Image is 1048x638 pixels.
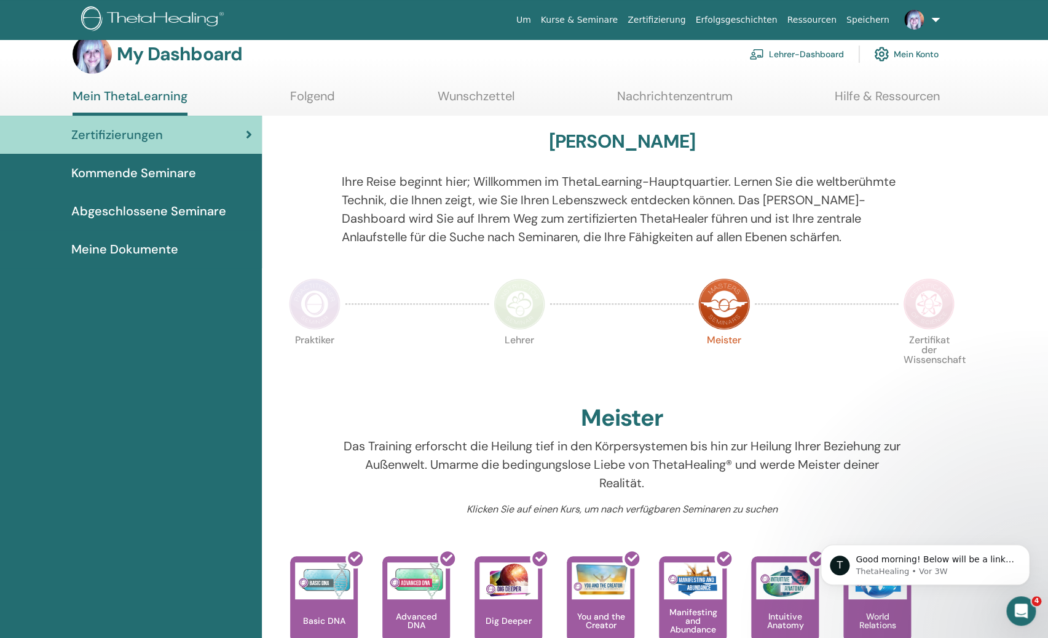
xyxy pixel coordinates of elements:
img: You and the Creator [572,562,630,596]
span: Abgeschlossene Seminare [71,202,226,220]
p: Das Training erforscht die Heilung tief in den Körpersystemen bis hin zur Heilung Ihrer Beziehung... [342,437,902,492]
a: Lehrer-Dashboard [749,41,844,68]
h2: Meister [581,404,663,433]
a: Kurse & Seminare [536,9,623,31]
img: Instructor [494,278,545,330]
p: Zertifikat der Wissenschaft [903,335,955,387]
iframe: Intercom notifications Nachricht [802,519,1048,605]
iframe: Intercom live chat [1006,596,1036,626]
a: Um [511,9,536,31]
a: Mein ThetaLearning [73,89,187,116]
p: Dig Deeper [481,616,536,625]
img: default.jpg [73,34,112,74]
p: World Relations [843,612,911,629]
h3: My Dashboard [117,43,242,65]
a: Folgend [290,89,335,113]
span: Zertifizierungen [71,126,163,144]
p: You and the Creator [567,612,634,629]
p: Intuitive Anatomy [751,612,819,629]
h3: [PERSON_NAME] [548,130,695,153]
img: Certificate of Science [903,278,955,330]
span: Kommende Seminare [71,164,196,182]
a: Hilfe & Ressourcen [835,89,940,113]
a: Wunschzettel [438,89,514,113]
p: Praktiker [289,335,341,387]
img: Practitioner [289,278,341,330]
p: Klicken Sie auf einen Kurs, um nach verfügbaren Seminaren zu suchen [342,502,902,517]
img: cog.svg [874,44,889,65]
a: Speichern [841,9,894,31]
p: Meister [698,335,750,387]
a: Mein Konto [874,41,939,68]
img: Intuitive Anatomy [756,562,814,599]
p: Advanced DNA [382,612,450,629]
p: Ihre Reise beginnt hier; Willkommen im ThetaLearning-Hauptquartier. Lernen Sie die weltberühmte T... [342,172,902,246]
img: chalkboard-teacher.svg [749,49,764,60]
p: Lehrer [494,335,545,387]
img: Master [698,278,750,330]
img: default.jpg [904,10,924,30]
img: Manifesting and Abundance [664,562,722,599]
img: Dig Deeper [479,562,538,599]
span: Meine Dokumente [71,240,178,258]
a: Nachrichtenzentrum [617,89,732,113]
a: Ressourcen [782,9,841,31]
span: 4 [1031,596,1041,606]
p: Manifesting and Abundance [659,608,727,634]
img: logo.png [81,6,228,34]
img: Advanced DNA [387,562,446,599]
a: Zertifizierung [623,9,690,31]
img: Basic DNA [295,562,353,599]
a: Erfolgsgeschichten [690,9,782,31]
